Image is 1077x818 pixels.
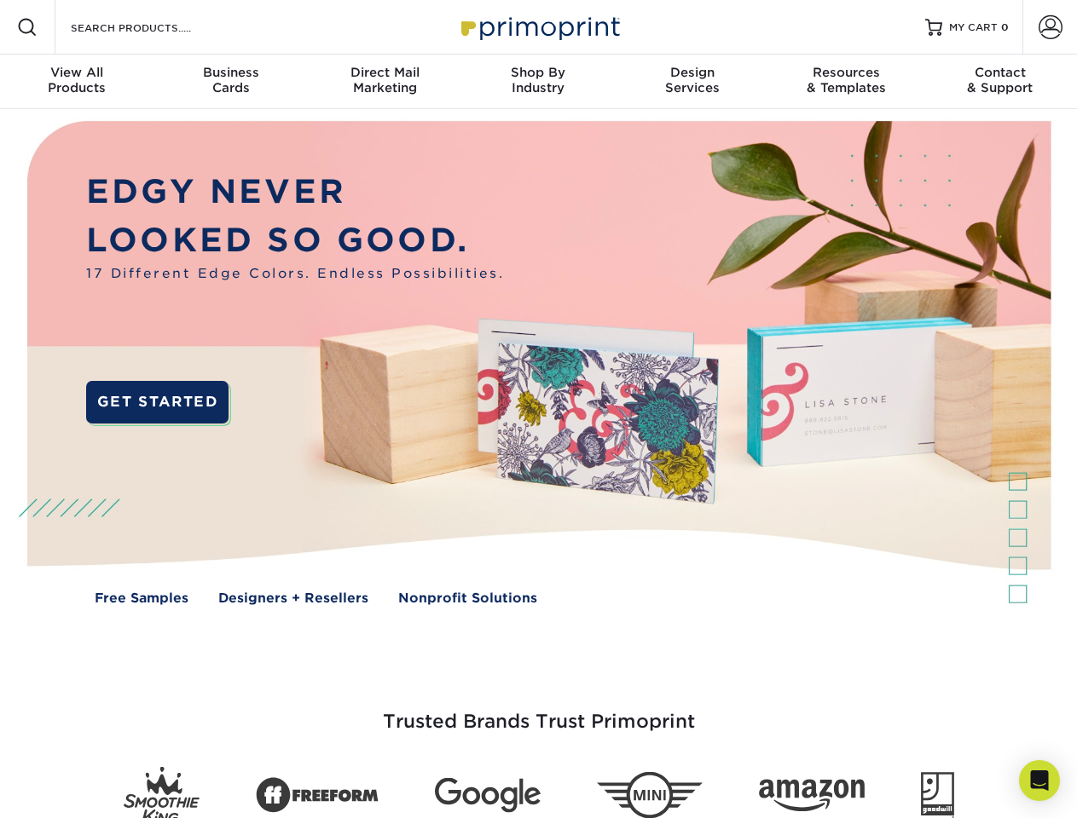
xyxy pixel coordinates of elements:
img: Google [435,778,541,813]
div: Open Intercom Messenger [1019,760,1060,801]
div: Marketing [308,65,461,95]
div: & Templates [769,65,923,95]
a: Nonprofit Solutions [398,589,537,608]
div: & Support [924,65,1077,95]
a: DesignServices [616,55,769,109]
a: BusinessCards [153,55,307,109]
a: Shop ByIndustry [461,55,615,109]
a: GET STARTED [86,381,229,423]
div: Services [616,65,769,95]
a: Designers + Resellers [218,589,368,608]
span: 0 [1001,21,1009,33]
span: Resources [769,65,923,80]
div: Cards [153,65,307,95]
input: SEARCH PRODUCTS..... [69,17,235,37]
div: Industry [461,65,615,95]
a: Free Samples [95,589,188,608]
h3: Trusted Brands Trust Primoprint [40,670,1038,753]
img: Primoprint [454,9,624,45]
a: Contact& Support [924,55,1077,109]
span: Contact [924,65,1077,80]
img: Goodwill [921,772,954,818]
p: LOOKED SO GOOD. [86,216,504,265]
span: Business [153,65,307,80]
span: Shop By [461,65,615,80]
a: Direct MailMarketing [308,55,461,109]
span: MY CART [949,20,998,35]
span: 17 Different Edge Colors. Endless Possibilities. [86,264,504,284]
img: Amazon [759,780,865,812]
p: EDGY NEVER [86,168,504,216]
span: Direct Mail [308,65,461,80]
span: Design [616,65,769,80]
a: Resources& Templates [769,55,923,109]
